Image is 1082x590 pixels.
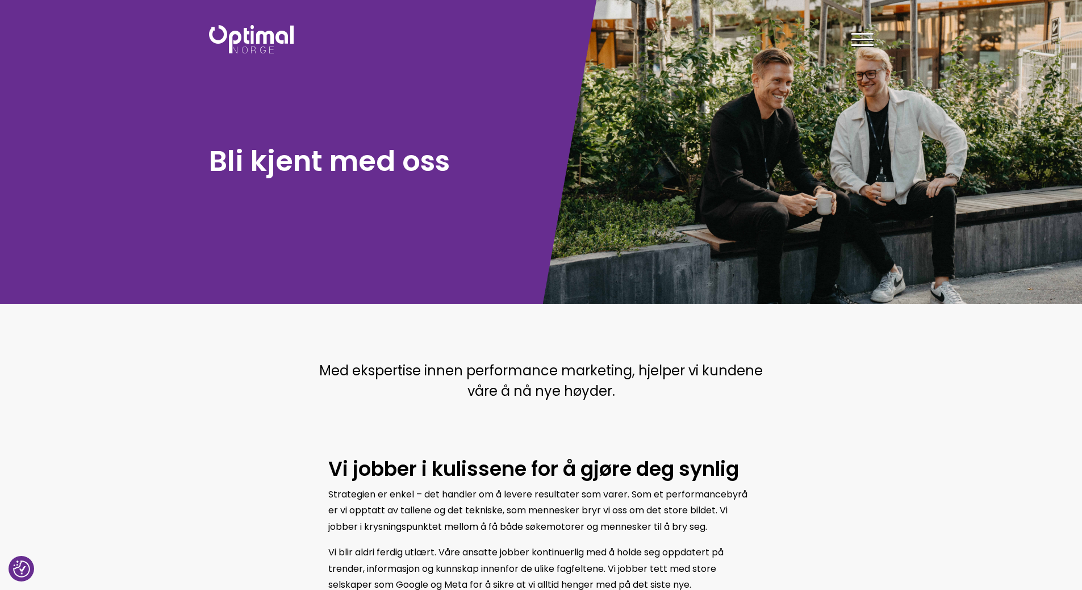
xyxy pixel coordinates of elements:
[328,488,747,534] span: Strategien er enkel – det handler om å levere resultater som varer. Som et performancebyrå er vi ...
[13,560,30,578] img: Revisit consent button
[319,361,763,400] span: Med ekspertise innen performance marketing, hjelper vi kundene våre å nå nye høyder.
[328,456,754,482] h2: Vi jobber i kulissene for å gjøre deg synlig
[209,143,536,179] h1: Bli kjent med oss
[209,25,294,53] img: Optimal Norge
[13,560,30,578] button: Samtykkepreferanser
